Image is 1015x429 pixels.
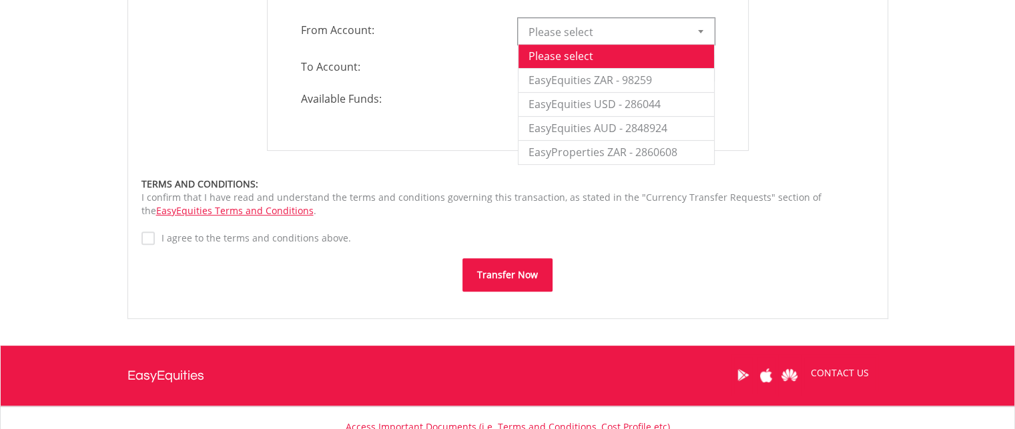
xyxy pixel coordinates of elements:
[141,177,874,218] div: I confirm that I have read and understand the terms and conditions governing this transaction, as...
[141,177,874,191] div: TERMS AND CONDITIONS:
[731,354,755,396] a: Google Play
[291,55,508,79] span: To Account:
[462,258,553,292] button: Transfer Now
[519,92,714,116] li: EasyEquities USD - 286044
[801,354,878,392] a: CONTACT US
[155,232,351,245] label: I agree to the terms and conditions above.
[156,204,314,217] a: EasyEquities Terms and Conditions
[127,346,204,406] a: EasyEquities
[519,44,714,68] li: Please select
[519,68,714,92] li: EasyEquities ZAR - 98259
[529,19,684,45] span: Please select
[519,140,714,164] li: EasyProperties ZAR - 2860608
[291,18,508,42] span: From Account:
[291,91,508,107] span: Available Funds:
[778,354,801,396] a: Huawei
[755,354,778,396] a: Apple
[519,116,714,140] li: EasyEquities AUD - 2848924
